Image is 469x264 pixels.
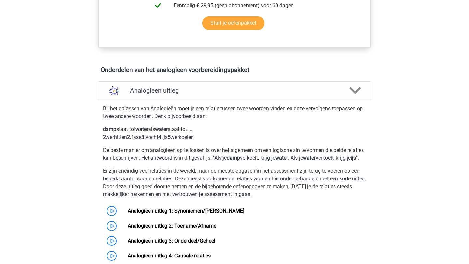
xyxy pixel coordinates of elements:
[303,155,316,161] b: water
[128,253,211,259] a: Analogieën uitleg 4: Causale relaties
[128,208,244,214] a: Analogieën uitleg 1: Synoniemen/[PERSON_NAME]
[103,126,116,132] b: damp
[128,238,215,244] a: Analogieën uitleg 3: Onderdeel/Geheel
[202,16,264,30] a: Start je oefenpakket
[127,134,131,140] b: 2.
[95,81,374,99] a: uitleg Analogieen uitleg
[135,126,148,132] b: water
[106,82,122,99] img: analogieen uitleg
[227,155,240,161] b: damp
[158,134,163,140] b: 4.
[103,134,107,140] b: 2.
[103,146,366,162] p: De beste manier om analogieën op te lossen is over het algemeen om een logische zin te vormen die...
[130,87,339,94] h4: Analogieen uitleg
[351,155,356,161] b: ijs
[275,155,288,161] b: water
[168,134,172,140] b: 5.
[103,105,366,120] p: Bij het oplossen van Analogieën moet je een relatie tussen twee woorden vinden en deze vervolgens...
[128,223,216,229] a: Analogieën uitleg 2: Toename/Afname
[141,134,146,140] b: 3.
[103,125,366,141] p: staat tot als staat tot ... verhitten fase vocht ijs verkoelen
[103,167,366,198] p: Er zijn oneindig veel relaties in de wereld, maar de meeste opgaven in het assessment zijn terug ...
[155,126,168,132] b: water
[101,66,368,73] h4: Onderdelen van het analogieen voorbereidingspakket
